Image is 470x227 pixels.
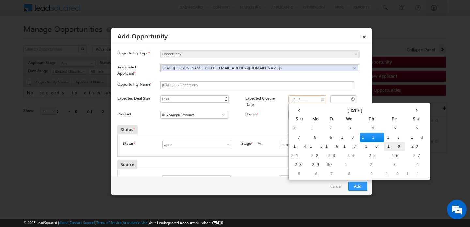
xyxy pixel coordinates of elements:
button: Add [348,182,367,191]
td: 14 [290,142,308,151]
a: Increment [224,96,229,99]
td: 1 [308,124,324,133]
span: © 2025 LeadSquared | | | | | [23,220,223,226]
td: 2 [324,124,339,133]
td: 1 [339,160,360,169]
td: 5 [290,169,308,178]
td: 30 [324,160,339,169]
span: Opportunity Type [117,50,148,56]
a: Acceptable Use [123,220,148,225]
th: ‹ [290,105,308,114]
span: Your Leadsquared Account Number is [149,220,223,225]
td: 24 [339,151,360,160]
td: 22 [308,151,324,160]
th: Su [290,114,308,124]
td: 23 [324,151,339,160]
th: Th [360,114,384,124]
a: Decrement [224,99,229,102]
label: Name [123,175,133,181]
div: Minimize live chat window [107,3,123,19]
td: 4 [405,160,429,169]
td: 20 [405,142,429,151]
th: [DATE] [308,105,405,114]
td: 7 [290,133,308,142]
label: Owner [245,112,258,116]
label: Product [117,112,131,116]
div: Source [117,160,137,169]
td: 17 [339,142,360,151]
td: 10 [384,169,405,178]
td: 16 [324,142,339,151]
div: 12.00 [160,95,172,103]
input: Type to Search [162,141,232,148]
td: 18 [360,142,384,151]
td: 12 [384,133,405,142]
td: 7 [324,169,339,178]
span: [DATE][PERSON_NAME]<[DATE][EMAIL_ADDRESS][DOMAIN_NAME]> [163,66,342,70]
label: Campaign [241,175,259,181]
td: 4 [360,124,384,133]
a: Opportunity [160,50,360,58]
label: Status [123,141,133,146]
td: 29 [308,160,324,169]
td: 31 [290,124,308,133]
a: Terms of Service [96,220,122,225]
td: 27 [405,151,429,160]
span: × [353,66,356,71]
td: 13 [405,133,429,142]
td: 6 [405,124,429,133]
label: Expected Deal Size [117,96,150,101]
td: 3 [339,124,360,133]
a: Show All Items [219,112,227,118]
label: Opportunity Name [117,82,151,87]
td: 8 [308,133,324,142]
th: Sa [405,114,429,124]
span: Opportunity [161,51,333,57]
td: 15 [308,142,324,151]
td: 5 [384,124,405,133]
td: 8 [339,169,360,178]
textarea: Type your message and hit 'Enter' [8,60,119,172]
a: Show All Items [223,141,231,148]
td: 9 [324,133,339,142]
div: Status [117,125,138,134]
a: Contact Support [70,220,95,225]
td: 11 [405,169,429,178]
input: Type to Search [160,111,228,119]
td: 10 [339,133,360,142]
th: Mo [308,114,324,124]
th: Tu [324,114,339,124]
td: 21 [290,151,308,160]
label: Associated Applicant [117,64,154,76]
span: 75410 [213,220,223,225]
div: Chat with us now [34,34,110,43]
th: › [405,105,429,114]
img: d_60004797649_company_0_60004797649 [11,34,27,43]
th: We [339,114,360,124]
th: Fr [384,114,405,124]
td: 25 [360,151,384,160]
label: Expected Closure Date [245,96,275,107]
a: Cancel [330,182,345,194]
td: 19 [384,142,405,151]
td: 28 [290,160,308,169]
input: Type to Search [281,141,351,148]
td: 9 [360,169,384,178]
a: Add Opportunity [117,31,168,40]
em: Start Chat [89,178,118,187]
td: 11 [360,133,384,142]
a: × [359,30,370,41]
td: 2 [360,160,384,169]
td: 3 [384,160,405,169]
td: 26 [384,151,405,160]
td: 6 [308,169,324,178]
label: Stage [241,141,251,146]
a: About [59,220,69,225]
